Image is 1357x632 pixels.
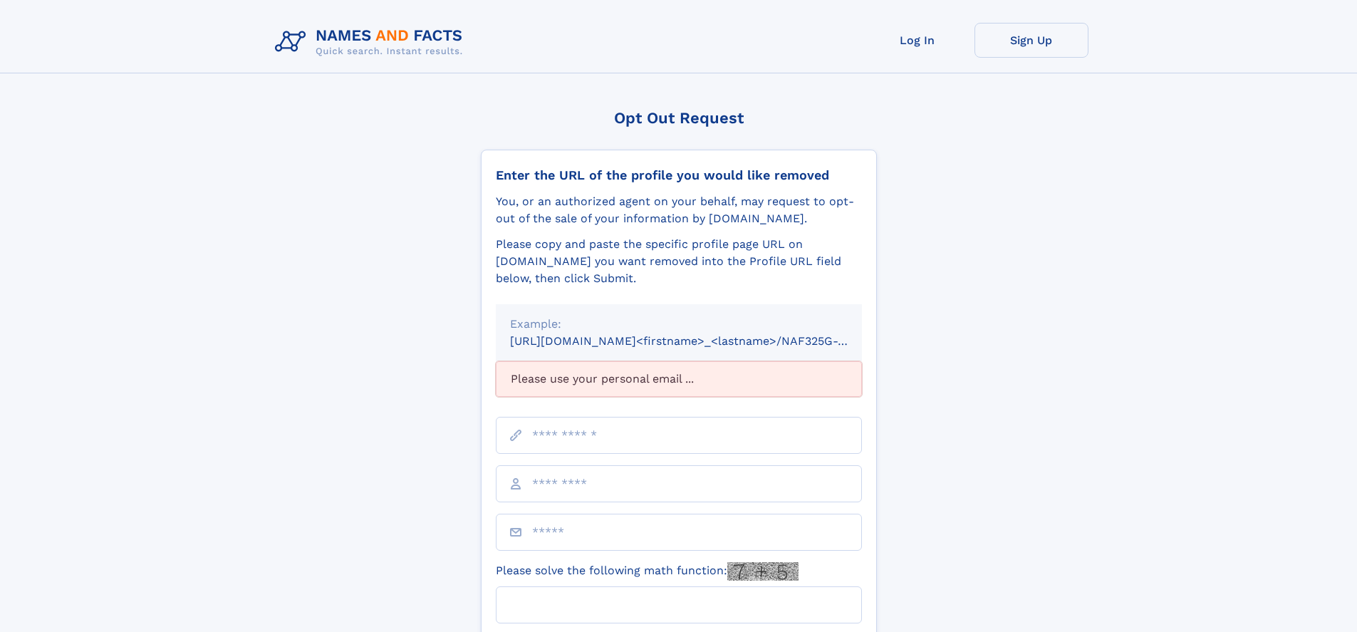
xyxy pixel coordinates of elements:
a: Log In [861,23,974,58]
div: Example: [510,316,848,333]
label: Please solve the following math function: [496,562,799,581]
div: Opt Out Request [481,109,877,127]
a: Sign Up [974,23,1088,58]
small: [URL][DOMAIN_NAME]<firstname>_<lastname>/NAF325G-xxxxxxxx [510,334,889,348]
img: Logo Names and Facts [269,23,474,61]
div: You, or an authorized agent on your behalf, may request to opt-out of the sale of your informatio... [496,193,862,227]
div: Please copy and paste the specific profile page URL on [DOMAIN_NAME] you want removed into the Pr... [496,236,862,287]
div: Enter the URL of the profile you would like removed [496,167,862,183]
div: Please use your personal email ... [496,361,862,397]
